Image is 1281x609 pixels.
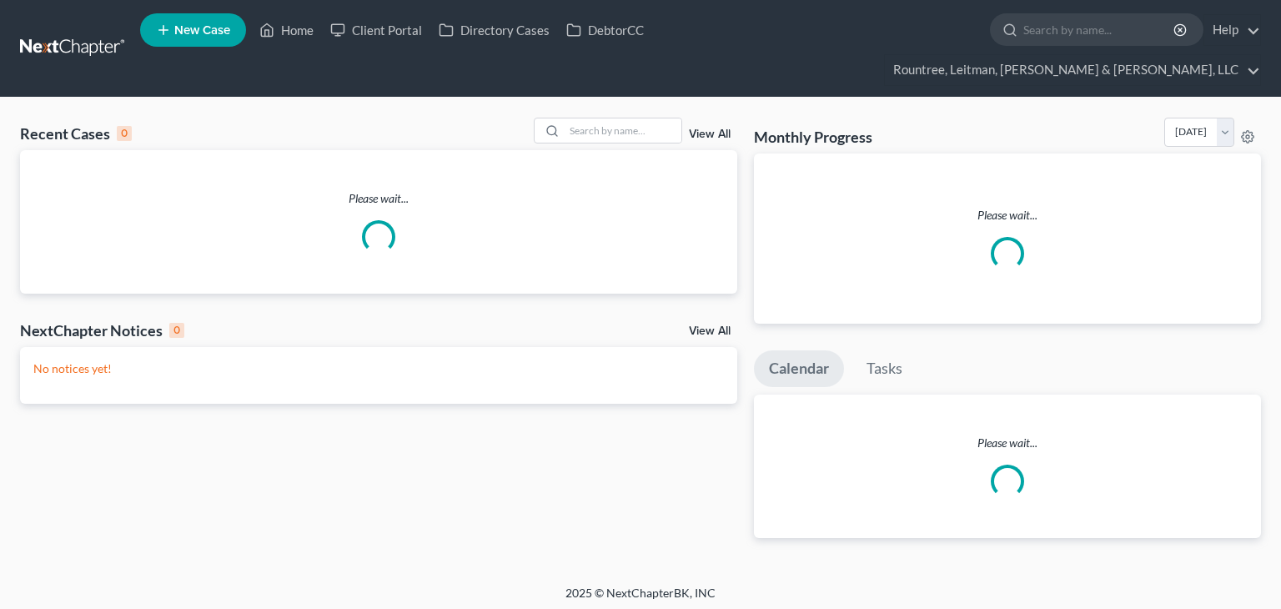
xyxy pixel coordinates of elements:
[430,15,558,45] a: Directory Cases
[767,207,1248,224] p: Please wait...
[169,323,184,338] div: 0
[20,123,132,143] div: Recent Cases
[33,360,724,377] p: No notices yet!
[565,118,681,143] input: Search by name...
[1023,14,1176,45] input: Search by name...
[251,15,322,45] a: Home
[322,15,430,45] a: Client Portal
[20,320,184,340] div: NextChapter Notices
[20,190,737,207] p: Please wait...
[117,126,132,141] div: 0
[174,24,230,37] span: New Case
[851,350,917,387] a: Tasks
[754,350,844,387] a: Calendar
[558,15,652,45] a: DebtorCC
[1204,15,1260,45] a: Help
[754,127,872,147] h3: Monthly Progress
[689,128,731,140] a: View All
[689,325,731,337] a: View All
[754,435,1261,451] p: Please wait...
[885,55,1260,85] a: Rountree, Leitman, [PERSON_NAME] & [PERSON_NAME], LLC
